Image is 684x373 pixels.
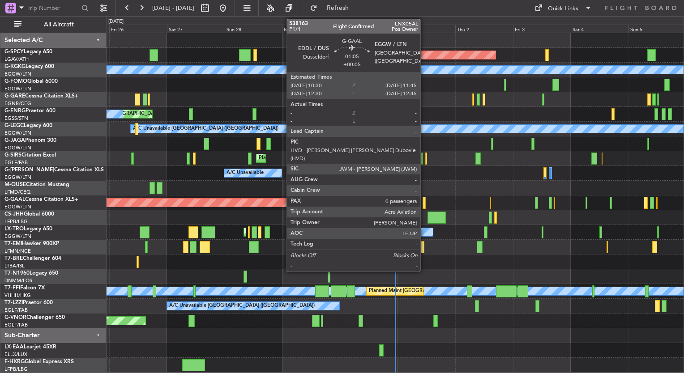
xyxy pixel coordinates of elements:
[133,122,278,136] div: A/C Unavailable [GEOGRAPHIC_DATA] ([GEOGRAPHIC_DATA])
[4,300,53,305] a: T7-LZZIPraetor 600
[10,17,97,32] button: All Aircraft
[4,315,26,320] span: G-VNOR
[4,277,32,284] a: DNMM/LOS
[4,167,54,173] span: G-[PERSON_NAME]
[306,1,359,15] button: Refresh
[4,285,20,291] span: T7-FFI
[169,299,315,313] div: A/C Unavailable [GEOGRAPHIC_DATA] ([GEOGRAPHIC_DATA])
[4,322,28,328] a: EGLF/FAB
[225,25,282,33] div: Sun 28
[4,226,24,232] span: LX-TRO
[4,226,52,232] a: LX-TROLegacy 650
[4,197,25,202] span: G-GAAL
[4,189,30,195] a: LFMD/CEQ
[4,93,25,99] span: G-GARE
[227,166,264,180] div: A/C Unavailable
[4,315,65,320] a: G-VNORChallenger 650
[4,64,26,69] span: G-KGKG
[4,174,31,181] a: EGGW/LTN
[399,18,414,25] div: [DATE]
[4,159,28,166] a: EGLF/FAB
[4,108,26,114] span: G-ENRG
[4,79,58,84] a: G-FOMOGlobal 6000
[4,123,52,128] a: G-LEGCLegacy 600
[4,285,45,291] a: T7-FFIFalcon 7X
[27,1,79,15] input: Trip Number
[4,359,74,365] a: F-HXRGGlobal Express XRS
[4,241,59,246] a: T7-EMIHawker 900XP
[4,123,24,128] span: G-LEGC
[4,344,24,350] span: LX-EAA
[571,25,628,33] div: Sat 4
[4,344,56,350] a: LX-EAALearjet 45XR
[4,79,27,84] span: G-FOMO
[4,85,31,92] a: EGGW/LTN
[4,71,31,77] a: EGGW/LTN
[4,138,56,143] a: G-JAGAPhenom 300
[4,130,31,136] a: EGGW/LTN
[259,152,400,165] div: Planned Maint [GEOGRAPHIC_DATA] ([GEOGRAPHIC_DATA])
[4,56,29,63] a: LGAV/ATH
[4,93,78,99] a: G-GARECessna Citation XLS+
[369,284,510,298] div: Planned Maint [GEOGRAPHIC_DATA] ([GEOGRAPHIC_DATA])
[4,153,56,158] a: G-SIRSCitation Excel
[4,351,27,358] a: ELLX/LUX
[108,18,124,25] div: [DATE]
[398,25,455,33] div: Wed 1
[4,197,78,202] a: G-GAALCessna Citation XLS+
[530,1,596,15] button: Quick Links
[4,212,54,217] a: CS-JHHGlobal 6000
[167,25,225,33] div: Sat 27
[4,256,23,261] span: T7-BRE
[4,271,58,276] a: T7-N1960Legacy 650
[340,25,398,33] div: Tue 30
[4,366,28,373] a: LFPB/LBG
[4,359,25,365] span: F-HXRG
[4,108,56,114] a: G-ENRGPraetor 600
[152,4,194,12] span: [DATE] - [DATE]
[109,25,167,33] div: Fri 26
[378,225,415,239] div: A/C Unavailable
[23,21,94,28] span: All Aircraft
[4,241,22,246] span: T7-EMI
[4,212,24,217] span: CS-JHH
[513,25,571,33] div: Fri 3
[455,25,513,33] div: Thu 2
[4,115,28,122] a: EGSS/STN
[304,48,389,62] div: Planned Maint [GEOGRAPHIC_DATA]
[319,5,357,11] span: Refresh
[4,271,30,276] span: T7-N1960
[4,100,31,107] a: EGNR/CEG
[4,256,61,261] a: T7-BREChallenger 604
[4,49,24,55] span: G-SPCY
[4,203,31,210] a: EGGW/LTN
[4,153,21,158] span: G-SIRS
[4,218,28,225] a: LFPB/LBG
[4,300,23,305] span: T7-LZZI
[4,292,31,299] a: VHHH/HKG
[4,144,31,151] a: EGGW/LTN
[4,49,52,55] a: G-SPCYLegacy 650
[4,233,31,240] a: EGGW/LTN
[282,25,340,33] div: Mon 29
[4,64,54,69] a: G-KGKGLegacy 600
[548,4,578,13] div: Quick Links
[4,167,104,173] a: G-[PERSON_NAME]Cessna Citation XLS
[4,248,31,254] a: LFMN/NCE
[4,182,69,187] a: M-OUSECitation Mustang
[4,138,25,143] span: G-JAGA
[4,263,25,269] a: LTBA/ISL
[4,182,26,187] span: M-OUSE
[4,307,28,314] a: EGLF/FAB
